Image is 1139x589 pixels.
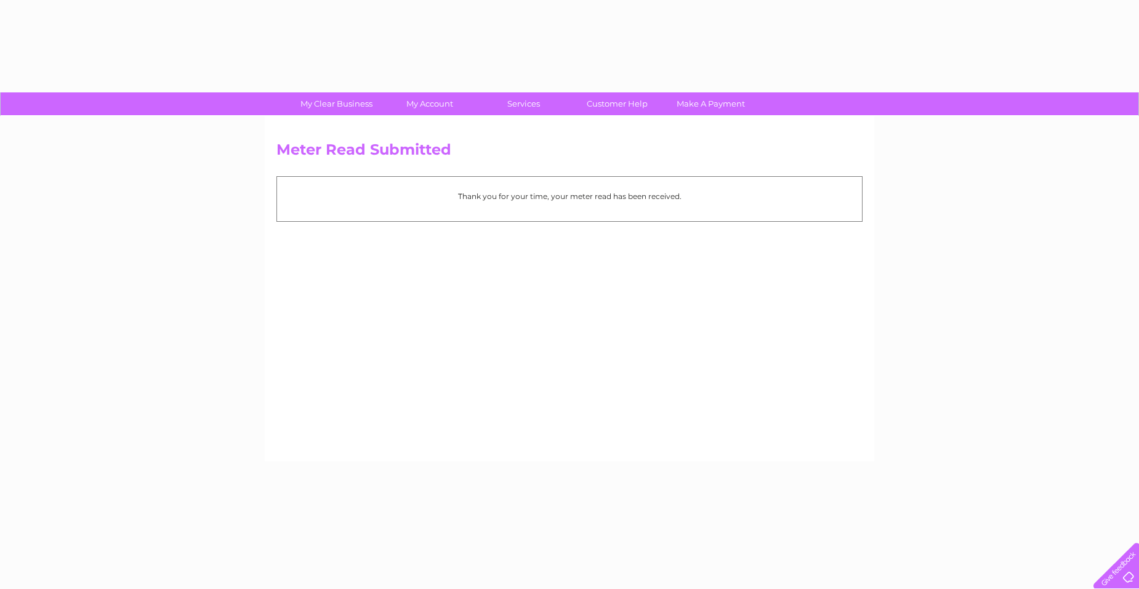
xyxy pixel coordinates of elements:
[473,92,574,115] a: Services
[566,92,668,115] a: Customer Help
[276,141,863,165] h2: Meter Read Submitted
[379,92,481,115] a: My Account
[286,92,387,115] a: My Clear Business
[660,92,762,115] a: Make A Payment
[283,190,856,202] p: Thank you for your time, your meter read has been received.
